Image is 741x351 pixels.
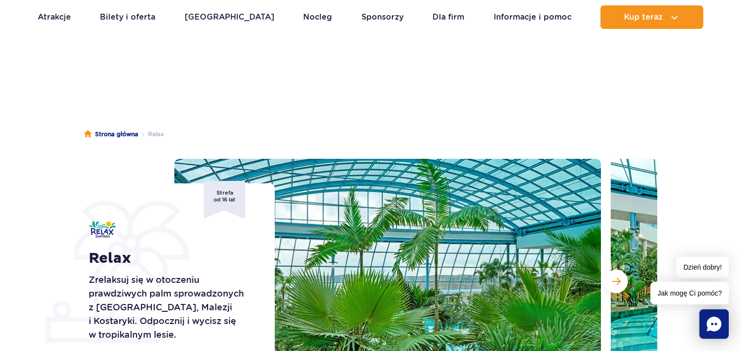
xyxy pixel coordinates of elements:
[361,5,404,29] a: Sponsorzy
[303,5,332,29] a: Nocleg
[204,181,245,219] span: Strefa od 16 lat
[699,309,729,339] div: Chat
[604,270,628,293] button: Następny slajd
[38,5,71,29] a: Atrakcje
[89,250,253,267] h1: Relax
[600,5,703,29] button: Kup teraz
[89,273,253,342] p: Zrelaksuj się w otoczeniu prawdziwych palm sprowadzonych z [GEOGRAPHIC_DATA], Malezji i Kostaryki...
[89,221,116,238] img: Relax
[624,13,663,22] span: Kup teraz
[138,129,164,139] li: Relax
[432,5,464,29] a: Dla firm
[185,5,274,29] a: [GEOGRAPHIC_DATA]
[650,282,729,304] span: Jak mogę Ci pomóc?
[84,129,138,139] a: Strona główna
[676,257,729,278] span: Dzień dobry!
[100,5,155,29] a: Bilety i oferta
[494,5,572,29] a: Informacje i pomoc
